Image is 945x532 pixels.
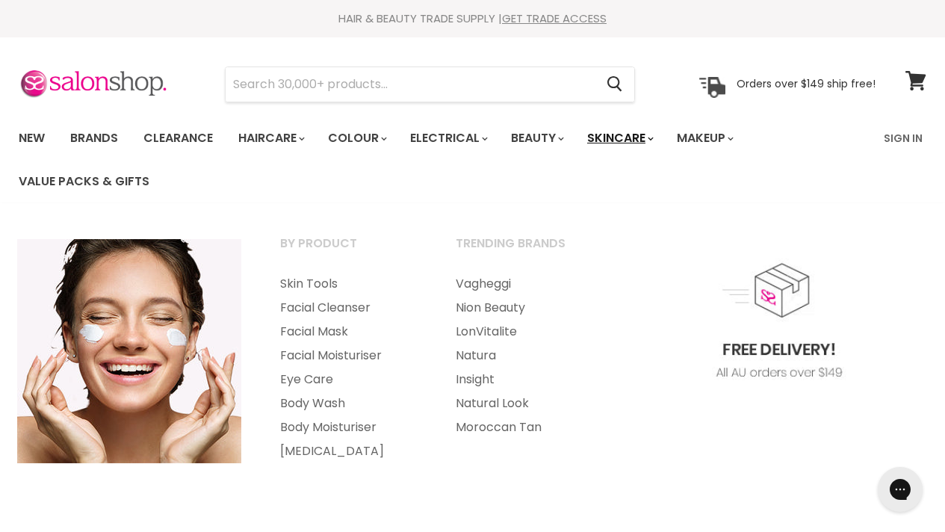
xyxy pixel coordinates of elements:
a: Skin Tools [261,272,434,296]
a: Haircare [227,123,314,154]
a: Clearance [132,123,224,154]
iframe: Gorgias live chat messenger [870,462,930,517]
ul: Main menu [261,272,434,463]
a: Facial Cleanser [261,296,434,320]
a: Nion Beauty [437,296,610,320]
a: Brands [59,123,129,154]
a: LonVitalite [437,320,610,344]
a: Makeup [666,123,743,154]
a: Electrical [399,123,497,154]
a: Facial Mask [261,320,434,344]
a: Body Wash [261,392,434,415]
a: [MEDICAL_DATA] [261,439,434,463]
form: Product [225,66,635,102]
a: Trending Brands [437,232,610,269]
a: Body Moisturiser [261,415,434,439]
p: Orders over $149 ship free! [737,77,876,90]
a: Sign In [875,123,932,154]
a: Beauty [500,123,573,154]
a: Skincare [576,123,663,154]
ul: Main menu [437,272,610,439]
a: Natural Look [437,392,610,415]
a: GET TRADE ACCESS [502,10,607,26]
input: Search [226,67,595,102]
a: By Product [261,232,434,269]
a: Natura [437,344,610,368]
a: New [7,123,56,154]
a: Value Packs & Gifts [7,166,161,197]
ul: Main menu [7,117,875,203]
a: Moroccan Tan [437,415,610,439]
a: Facial Moisturiser [261,344,434,368]
a: Vagheggi [437,272,610,296]
a: Eye Care [261,368,434,392]
button: Search [595,67,634,102]
a: Insight [437,368,610,392]
a: Colour [317,123,396,154]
